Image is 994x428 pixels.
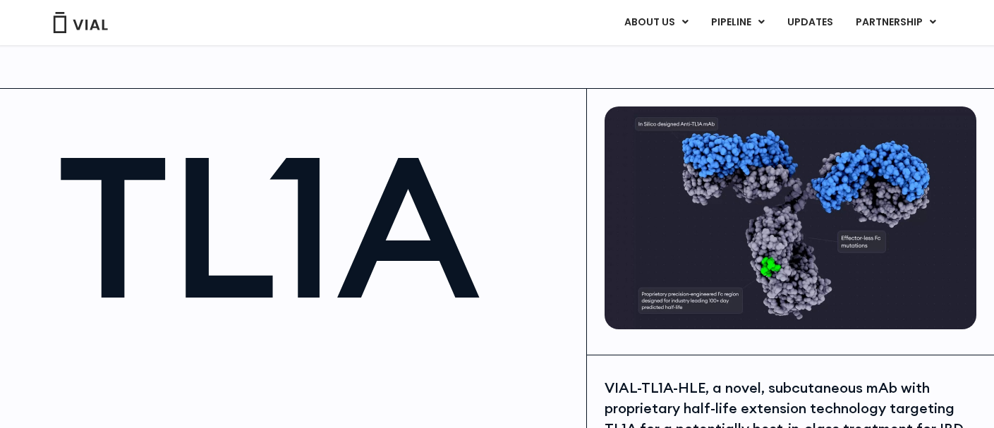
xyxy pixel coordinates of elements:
[613,11,699,35] a: ABOUT USMenu Toggle
[52,12,109,33] img: Vial Logo
[605,106,976,330] img: TL1A antibody diagram.
[57,128,572,324] h1: TL1A
[776,11,844,35] a: UPDATES
[700,11,775,35] a: PIPELINEMenu Toggle
[844,11,947,35] a: PARTNERSHIPMenu Toggle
